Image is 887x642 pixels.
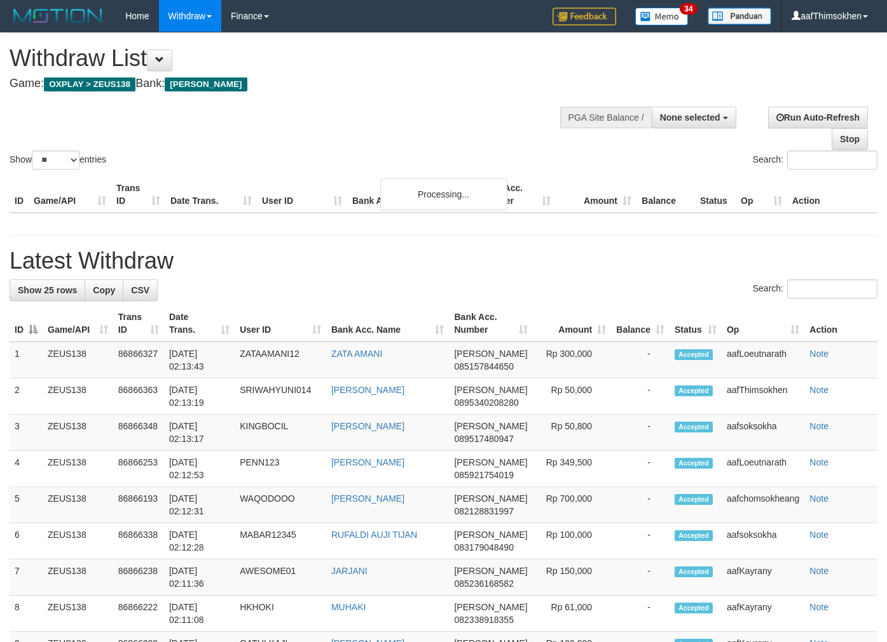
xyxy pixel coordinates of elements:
[809,602,829,612] a: Note
[454,361,513,371] span: Copy 085157844650 to clipboard
[809,493,829,504] a: Note
[708,8,771,25] img: panduan.png
[113,342,164,378] td: 86866327
[475,177,556,213] th: Bank Acc. Number
[10,378,43,415] td: 2
[113,559,164,596] td: 86866238
[326,305,450,342] th: Bank Acc. Name: activate to sort column ascending
[454,457,527,467] span: [PERSON_NAME]
[722,451,804,487] td: aafLoeutnarath
[43,342,113,378] td: ZEUS138
[454,530,527,540] span: [PERSON_NAME]
[331,421,404,431] a: [PERSON_NAME]
[235,378,326,415] td: SRIWAHYUNI014
[10,523,43,559] td: 6
[675,349,713,360] span: Accepted
[331,385,404,395] a: [PERSON_NAME]
[787,279,877,298] input: Search:
[165,177,257,213] th: Date Trans.
[331,457,404,467] a: [PERSON_NAME]
[675,530,713,541] span: Accepted
[611,305,670,342] th: Balance: activate to sort column ascending
[832,128,868,150] a: Stop
[675,458,713,469] span: Accepted
[533,378,612,415] td: Rp 50,000
[722,342,804,378] td: aafLoeutnarath
[85,279,123,301] a: Copy
[331,566,368,576] a: JARJANI
[736,177,787,213] th: Op
[123,279,158,301] a: CSV
[533,451,612,487] td: Rp 349,500
[235,342,326,378] td: ZATAAMANI12
[454,398,518,408] span: Copy 0895340208280 to clipboard
[675,566,713,577] span: Accepted
[556,177,636,213] th: Amount
[10,279,85,301] a: Show 25 rows
[113,451,164,487] td: 86866253
[454,566,527,576] span: [PERSON_NAME]
[611,415,670,451] td: -
[29,177,111,213] th: Game/API
[454,542,513,552] span: Copy 083179048490 to clipboard
[43,559,113,596] td: ZEUS138
[32,150,79,170] select: Showentries
[164,378,235,415] td: [DATE] 02:13:19
[787,177,877,213] th: Action
[454,615,513,625] span: Copy 082338918355 to clipboard
[165,77,247,91] span: [PERSON_NAME]
[611,523,670,559] td: -
[533,305,612,342] th: Amount: activate to sort column ascending
[43,451,113,487] td: ZEUS138
[43,378,113,415] td: ZEUS138
[722,523,804,559] td: aafsoksokha
[43,415,113,451] td: ZEUS138
[533,596,612,632] td: Rp 61,000
[809,385,829,395] a: Note
[164,523,235,559] td: [DATE] 02:12:28
[636,177,695,213] th: Balance
[454,470,513,480] span: Copy 085921754019 to clipboard
[235,523,326,559] td: MABAR12345
[680,3,697,15] span: 34
[164,451,235,487] td: [DATE] 02:12:53
[43,487,113,523] td: ZEUS138
[113,487,164,523] td: 86866193
[10,415,43,451] td: 3
[804,305,877,342] th: Action
[809,421,829,431] a: Note
[10,46,579,71] h1: Withdraw List
[809,566,829,576] a: Note
[675,603,713,613] span: Accepted
[454,506,513,516] span: Copy 082128831997 to clipboard
[454,349,527,359] span: [PERSON_NAME]
[10,150,106,170] label: Show entries
[753,150,877,170] label: Search:
[454,421,527,431] span: [PERSON_NAME]
[611,378,670,415] td: -
[164,487,235,523] td: [DATE] 02:12:31
[652,107,736,128] button: None selected
[113,415,164,451] td: 86866348
[235,596,326,632] td: HKHOKI
[611,342,670,378] td: -
[722,559,804,596] td: aafKayrany
[722,487,804,523] td: aafchomsokheang
[10,305,43,342] th: ID: activate to sort column descending
[809,457,829,467] a: Note
[331,493,404,504] a: [PERSON_NAME]
[164,559,235,596] td: [DATE] 02:11:36
[111,177,165,213] th: Trans ID
[722,305,804,342] th: Op: activate to sort column ascending
[380,178,507,210] div: Processing...
[449,305,532,342] th: Bank Acc. Number: activate to sort column ascending
[675,385,713,396] span: Accepted
[675,494,713,505] span: Accepted
[18,285,77,295] span: Show 25 rows
[347,177,475,213] th: Bank Acc. Name
[43,596,113,632] td: ZEUS138
[235,559,326,596] td: AWESOME01
[454,578,513,589] span: Copy 085236168582 to clipboard
[10,451,43,487] td: 4
[235,415,326,451] td: KINGBOCIL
